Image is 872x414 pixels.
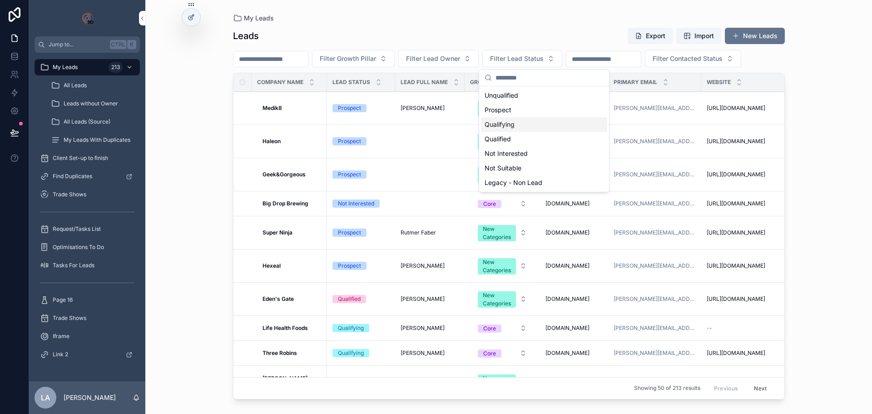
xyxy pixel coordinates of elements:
[263,138,322,145] a: Haleon
[471,220,534,245] button: Select Button
[628,28,673,44] button: Export
[53,155,108,162] span: Client Set-up to finish
[53,64,78,71] span: My Leads
[614,262,696,269] a: [PERSON_NAME][EMAIL_ADDRESS][DOMAIN_NAME]
[471,345,534,361] button: Select Button
[45,114,140,130] a: All Leads (Source)
[483,225,511,241] div: New Categories
[471,254,534,278] button: Select Button
[263,349,322,357] a: Three Robins
[545,229,603,236] a: [DOMAIN_NAME]
[545,229,590,236] span: [DOMAIN_NAME]
[263,324,322,332] a: Life Health Foods
[471,195,534,212] button: Select Button
[401,295,459,303] a: [PERSON_NAME]
[35,310,140,326] a: Trade Shows
[481,117,607,132] div: Qualifying
[490,54,544,63] span: Filter Lead Status
[471,320,534,336] button: Select Button
[49,41,106,48] span: Jump to...
[263,171,322,178] a: Geek&Gorgeous
[263,262,281,269] strong: Hexeal
[398,50,479,67] button: Select Button
[481,146,607,161] div: Not Interested
[481,88,607,103] div: Unqualified
[470,220,535,245] a: Select Button
[545,200,590,207] span: [DOMAIN_NAME]
[471,129,534,154] button: Select Button
[332,170,390,179] a: Prospect
[332,324,390,332] a: Qualifying
[401,324,459,332] a: [PERSON_NAME]
[263,200,308,207] strong: Big Drop Brewing
[233,14,274,23] a: My Leads
[470,253,535,279] a: Select Button
[401,79,448,86] span: Lead Full Name
[35,292,140,308] a: Page 16
[263,105,282,111] strong: Medik8
[263,200,322,207] a: Big Drop Brewing
[707,171,786,178] a: [URL][DOMAIN_NAME]
[109,62,123,73] div: 213
[707,295,786,303] a: [URL][DOMAIN_NAME]
[479,86,609,192] div: Suggestions
[332,104,390,112] a: Prospect
[645,50,741,67] button: Select Button
[257,79,303,86] span: Company Name
[401,105,445,112] span: [PERSON_NAME]
[470,286,535,312] a: Select Button
[401,349,445,357] span: [PERSON_NAME]
[725,28,785,44] a: New Leads
[263,295,294,302] strong: Eden's Gate
[482,50,562,67] button: Select Button
[263,262,322,269] a: Hexeal
[707,200,765,207] span: [URL][DOMAIN_NAME]
[338,229,361,237] div: Prospect
[707,324,786,332] a: --
[263,138,281,145] strong: Haleon
[707,105,786,112] a: [URL][DOMAIN_NAME]
[35,239,140,255] a: Optimisations To Do
[401,229,436,236] span: Rutmer Faber
[481,103,607,117] div: Prospect
[53,225,101,233] span: Request/Tasks List
[244,14,274,23] span: My Leads
[634,385,700,392] span: Showing 50 of 213 results
[35,346,140,363] a: Link 2
[545,295,590,303] span: [DOMAIN_NAME]
[35,328,140,344] a: Iframe
[401,105,459,112] a: [PERSON_NAME]
[545,324,603,332] a: [DOMAIN_NAME]
[64,82,87,89] span: All Leads
[233,30,259,42] h1: Leads
[263,349,297,356] strong: Three Robins
[471,370,534,394] button: Select Button
[263,375,322,389] a: [PERSON_NAME] Group
[614,229,696,236] a: [PERSON_NAME][EMAIL_ADDRESS][DOMAIN_NAME]
[481,161,607,175] div: Not Suitable
[707,138,786,145] a: [URL][DOMAIN_NAME]
[748,381,773,395] button: Next
[614,138,696,145] a: [PERSON_NAME][EMAIL_ADDRESS][PERSON_NAME][DOMAIN_NAME]
[470,129,535,154] a: Select Button
[707,262,786,269] a: [URL][DOMAIN_NAME]
[338,295,361,303] div: Qualified
[53,262,94,269] span: Tasks For Leads
[53,244,104,251] span: Optimisations To Do
[707,200,786,207] a: [URL][DOMAIN_NAME]
[614,295,696,303] a: [PERSON_NAME][EMAIL_ADDRESS][DOMAIN_NAME]
[483,291,511,308] div: New Categories
[707,349,765,357] span: [URL][DOMAIN_NAME]
[401,262,459,269] a: [PERSON_NAME]
[338,262,361,270] div: Prospect
[707,229,786,236] a: [URL][DOMAIN_NAME]
[35,59,140,75] a: My Leads213
[110,40,126,49] span: Ctrl
[707,349,786,357] a: [URL][DOMAIN_NAME]
[401,295,445,303] span: [PERSON_NAME]
[545,349,590,357] span: [DOMAIN_NAME]
[338,137,361,145] div: Prospect
[545,324,590,332] span: [DOMAIN_NAME]
[470,369,535,395] a: Select Button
